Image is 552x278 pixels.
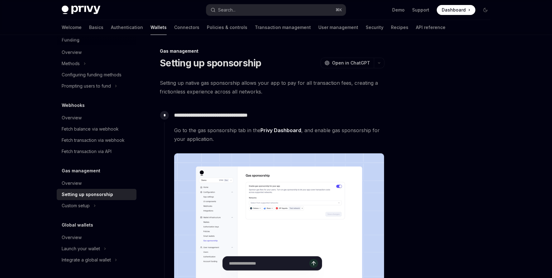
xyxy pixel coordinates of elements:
span: Go to the gas sponsorship tab in the , and enable gas sponsorship for your application. [174,126,384,143]
div: Prompting users to fund [62,82,111,90]
div: Fetch transaction via API [62,148,112,155]
a: Configuring funding methods [57,69,136,80]
span: Setting up native gas sponsorship allows your app to pay for all transaction fees, creating a fri... [160,79,384,96]
a: Connectors [174,20,199,35]
a: Fetch transaction via API [57,146,136,157]
a: Welcome [62,20,82,35]
a: Fetch balance via webhook [57,123,136,135]
a: Overview [57,47,136,58]
h5: Webhooks [62,102,85,109]
div: Search... [218,6,236,14]
div: Custom setup [62,202,90,209]
button: Toggle Launch your wallet section [57,243,136,254]
div: Launch your wallet [62,245,100,252]
button: Toggle Methods section [57,58,136,69]
button: Send message [309,259,318,268]
a: Privy Dashboard [260,127,301,134]
div: Methods [62,60,80,67]
a: API reference [416,20,445,35]
button: Toggle Prompting users to fund section [57,80,136,92]
button: Toggle Custom setup section [57,200,136,211]
button: Toggle dark mode [480,5,490,15]
div: Fetch transaction via webhook [62,137,125,144]
a: Wallets [150,20,167,35]
a: User management [318,20,358,35]
span: ⌘ K [335,7,342,12]
button: Open in ChatGPT [321,58,374,68]
div: Configuring funding methods [62,71,121,79]
div: Overview [62,49,82,56]
div: Fetch balance via webhook [62,125,119,133]
a: Setting up sponsorship [57,189,136,200]
a: Basics [89,20,103,35]
a: Dashboard [437,5,475,15]
a: Authentication [111,20,143,35]
a: Policies & controls [207,20,247,35]
h5: Global wallets [62,221,93,229]
a: Support [412,7,429,13]
a: Overview [57,232,136,243]
span: Dashboard [442,7,466,13]
a: Overview [57,178,136,189]
a: Demo [392,7,405,13]
div: Overview [62,180,82,187]
h1: Setting up sponsorship [160,57,261,69]
button: Toggle Integrate a global wallet section [57,254,136,266]
a: Transaction management [255,20,311,35]
a: Fetch transaction via webhook [57,135,136,146]
div: Overview [62,114,82,122]
input: Ask a question... [229,256,309,270]
span: Open in ChatGPT [332,60,370,66]
a: Overview [57,112,136,123]
div: Setting up sponsorship [62,191,113,198]
a: Security [366,20,383,35]
h5: Gas management [62,167,100,175]
div: Overview [62,234,82,241]
img: dark logo [62,6,100,14]
button: Open search [206,4,346,16]
div: Gas management [160,48,384,54]
a: Recipes [391,20,408,35]
div: Integrate a global wallet [62,256,111,264]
